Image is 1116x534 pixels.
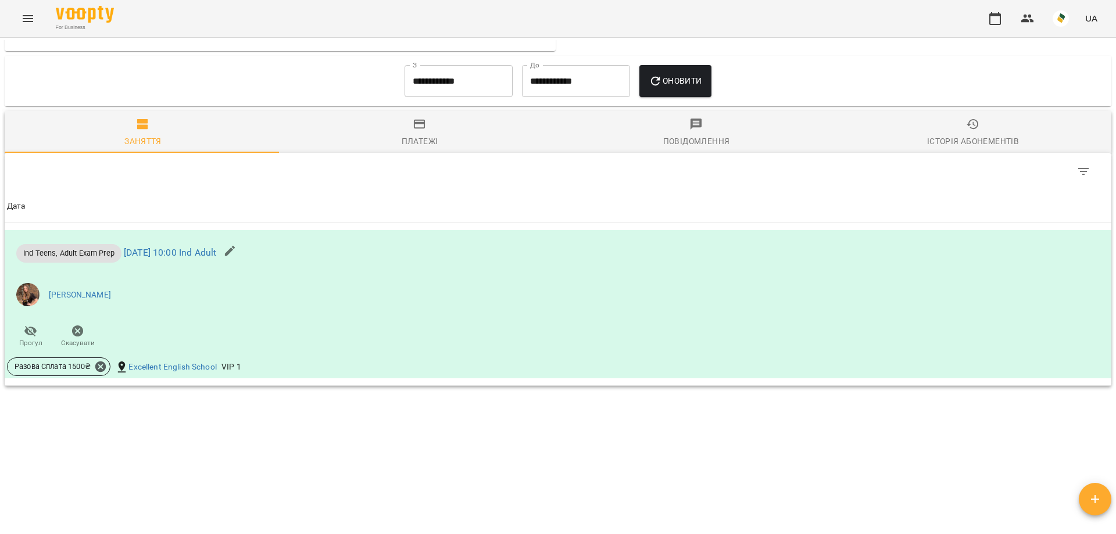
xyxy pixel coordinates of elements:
[219,359,244,375] div: VIP 1
[5,153,1111,190] div: Table Toolbar
[1069,157,1097,185] button: Фільтр
[49,289,111,301] a: [PERSON_NAME]
[7,199,1109,213] span: Дата
[7,199,26,213] div: Sort
[7,199,26,213] div: Дата
[124,247,216,258] a: [DATE] 10:00 Ind Adult
[1053,10,1069,27] img: 9e821049778ff9c6a26e18389db1a688.jpeg
[7,357,110,376] div: Разова Сплата 1500₴
[16,248,121,259] span: Ind Teens, Adult Exam Prep
[56,6,114,23] img: Voopty Logo
[639,65,711,98] button: Оновити
[14,5,42,33] button: Menu
[7,320,54,353] button: Прогул
[8,361,98,372] span: Разова Сплата 1500 ₴
[1085,12,1097,24] span: UA
[663,134,730,148] div: Повідомлення
[1081,8,1102,29] button: UA
[927,134,1019,148] div: Історія абонементів
[61,338,95,348] span: Скасувати
[56,24,114,31] span: For Business
[19,338,42,348] span: Прогул
[128,361,217,373] a: Excellent English School
[402,134,438,148] div: Платежі
[16,283,40,306] img: 89f554988fb193677efdef79147465c3.jpg
[54,320,101,353] button: Скасувати
[124,134,162,148] div: Заняття
[649,74,702,88] span: Оновити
